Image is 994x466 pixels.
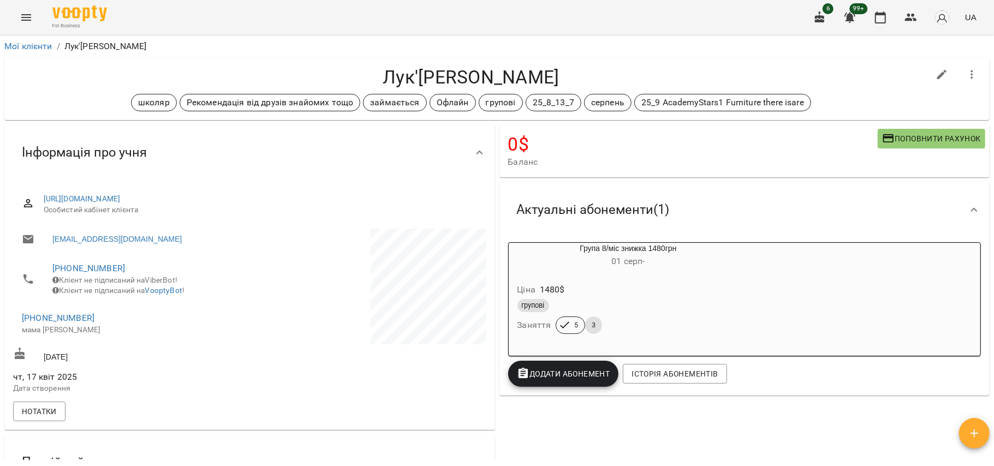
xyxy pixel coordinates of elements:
button: Додати Абонемент [508,361,619,387]
div: школяр [131,94,177,111]
div: Актуальні абонементи(1) [499,182,990,238]
p: школяр [138,96,170,109]
span: Додати Абонемент [517,367,610,380]
span: 5 [568,320,585,330]
a: VooptyBot [145,286,182,295]
a: [URL][DOMAIN_NAME] [44,194,121,203]
p: займається [370,96,419,109]
span: Баланс [508,156,878,169]
h4: Лук'[PERSON_NAME] [13,66,929,88]
li: / [57,40,60,53]
span: UA [965,11,977,23]
p: Рекомендація від друзів знайомих тощо [187,96,353,109]
div: 25_8_13_7 [526,94,581,111]
h4: 0 $ [508,133,878,156]
span: For Business [52,22,107,29]
a: [PHONE_NUMBER] [22,313,94,323]
span: 01 серп - [611,256,645,266]
nav: breadcrumb [4,40,990,53]
p: серпень [591,96,624,109]
div: Інформація про учня [4,124,495,181]
span: Клієнт не підписаний на ! [52,286,184,295]
span: Особистий кабінет клієнта [44,205,478,216]
span: 6 [823,3,834,14]
span: Інформація про учня [22,144,147,161]
button: Menu [13,4,39,31]
p: Лук'[PERSON_NAME] [64,40,147,53]
p: групові [486,96,516,109]
span: 3 [585,320,602,330]
span: 99+ [850,3,868,14]
div: Рекомендація від друзів знайомих тощо [180,94,360,111]
div: серпень [584,94,632,111]
h6: Ціна [517,282,536,297]
a: Мої клієнти [4,41,52,51]
p: 25_8_13_7 [533,96,574,109]
div: 25_9 AcademyStars1 Furniture there isare [634,94,811,111]
div: групові [479,94,523,111]
p: 25_9 AcademyStars1 Furniture there isare [641,96,804,109]
span: групові [517,301,549,310]
a: [EMAIL_ADDRESS][DOMAIN_NAME] [52,234,182,244]
span: Актуальні абонементи ( 1 ) [517,201,670,218]
a: [PHONE_NUMBER] [52,263,125,273]
button: Історія абонементів [623,364,727,384]
p: мама [PERSON_NAME] [22,325,239,336]
div: Група 8/міс знижка 1480грн [509,243,748,269]
p: 1480 $ [540,283,565,296]
img: Voopty Logo [52,5,107,21]
button: UA [961,7,981,27]
button: Поповнити рахунок [878,129,985,148]
div: займається [363,94,426,111]
span: Поповнити рахунок [882,132,981,145]
p: Офлайн [437,96,469,109]
span: Нотатки [22,405,57,418]
button: Нотатки [13,402,66,421]
span: чт, 17 квіт 2025 [13,371,247,384]
p: Дата створення [13,383,247,394]
button: Група 8/міс знижка 1480грн01 серп- Ціна1480$груповіЗаняття53 [509,243,748,347]
img: avatar_s.png [935,10,950,25]
div: Офлайн [430,94,476,111]
span: Історія абонементів [632,367,718,380]
div: [DATE] [11,345,249,365]
span: Клієнт не підписаний на ViberBot! [52,276,177,284]
h6: Заняття [517,318,551,333]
